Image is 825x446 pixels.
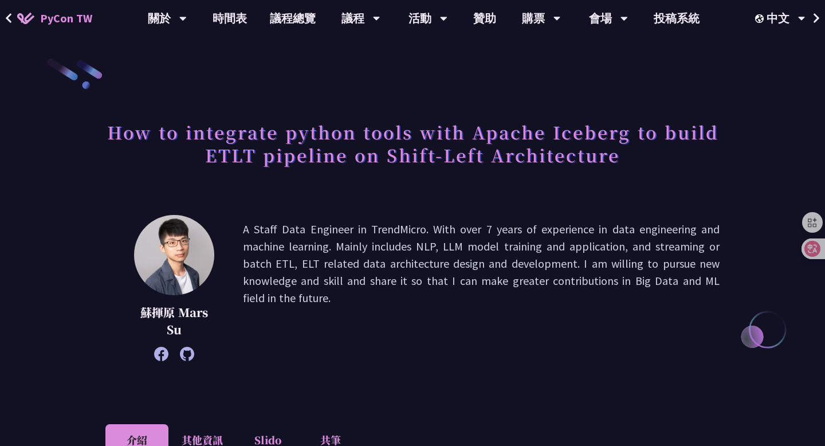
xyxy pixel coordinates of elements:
[243,221,720,355] p: A Staff Data Engineer in TrendMicro. With over 7 years of experience in data engineering and mach...
[755,14,767,23] img: Locale Icon
[6,4,104,33] a: PyCon TW
[134,215,214,295] img: 蘇揮原 Mars Su
[105,115,720,172] h1: How to integrate python tools with Apache Iceberg to build ETLT pipeline on Shift-Left Architecture
[17,13,34,24] img: Home icon of PyCon TW 2025
[40,10,92,27] span: PyCon TW
[134,304,214,338] p: 蘇揮原 Mars Su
